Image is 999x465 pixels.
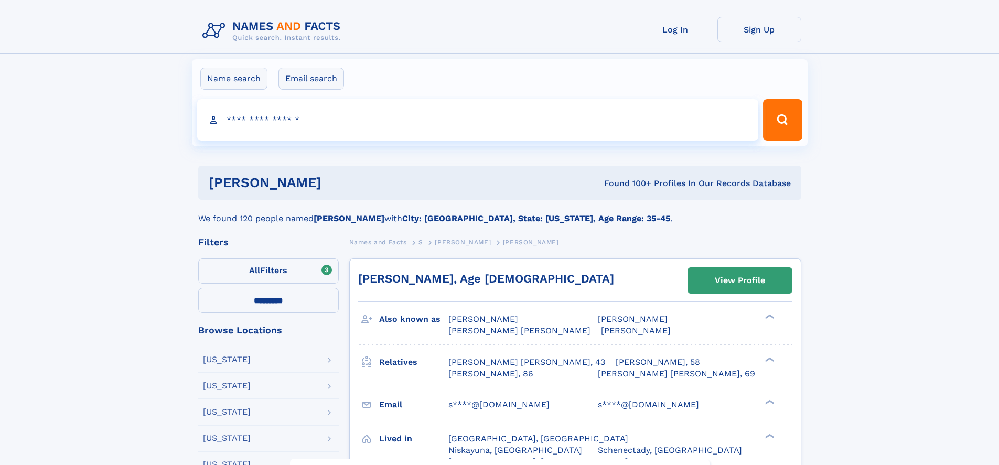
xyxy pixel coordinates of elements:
[762,432,775,439] div: ❯
[203,355,251,364] div: [US_STATE]
[688,268,792,293] a: View Profile
[379,310,448,328] h3: Also known as
[278,68,344,90] label: Email search
[762,313,775,320] div: ❯
[203,408,251,416] div: [US_STATE]
[379,353,448,371] h3: Relatives
[601,326,671,336] span: [PERSON_NAME]
[197,99,759,141] input: search input
[349,235,407,248] a: Names and Facts
[198,258,339,284] label: Filters
[379,430,448,448] h3: Lived in
[435,235,491,248] a: [PERSON_NAME]
[448,368,533,380] a: [PERSON_NAME], 86
[402,213,670,223] b: City: [GEOGRAPHIC_DATA], State: [US_STATE], Age Range: 35-45
[198,200,801,225] div: We found 120 people named with .
[418,239,423,246] span: S
[598,314,668,324] span: [PERSON_NAME]
[762,356,775,363] div: ❯
[598,368,755,380] a: [PERSON_NAME] [PERSON_NAME], 69
[503,239,559,246] span: [PERSON_NAME]
[200,68,267,90] label: Name search
[762,398,775,405] div: ❯
[203,382,251,390] div: [US_STATE]
[717,17,801,42] a: Sign Up
[448,314,518,324] span: [PERSON_NAME]
[435,239,491,246] span: [PERSON_NAME]
[763,99,802,141] button: Search Button
[379,396,448,414] h3: Email
[633,17,717,42] a: Log In
[598,445,742,455] span: Schenectady, [GEOGRAPHIC_DATA]
[203,434,251,442] div: [US_STATE]
[616,356,700,368] a: [PERSON_NAME], 58
[209,176,463,189] h1: [PERSON_NAME]
[198,17,349,45] img: Logo Names and Facts
[249,265,260,275] span: All
[448,434,628,444] span: [GEOGRAPHIC_DATA], [GEOGRAPHIC_DATA]
[418,235,423,248] a: S
[463,178,791,189] div: Found 100+ Profiles In Our Records Database
[448,326,590,336] span: [PERSON_NAME] [PERSON_NAME]
[715,268,765,293] div: View Profile
[448,356,605,368] a: [PERSON_NAME] [PERSON_NAME], 43
[358,272,614,285] a: [PERSON_NAME], Age [DEMOGRAPHIC_DATA]
[198,237,339,247] div: Filters
[198,326,339,335] div: Browse Locations
[448,445,582,455] span: Niskayuna, [GEOGRAPHIC_DATA]
[314,213,384,223] b: [PERSON_NAME]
